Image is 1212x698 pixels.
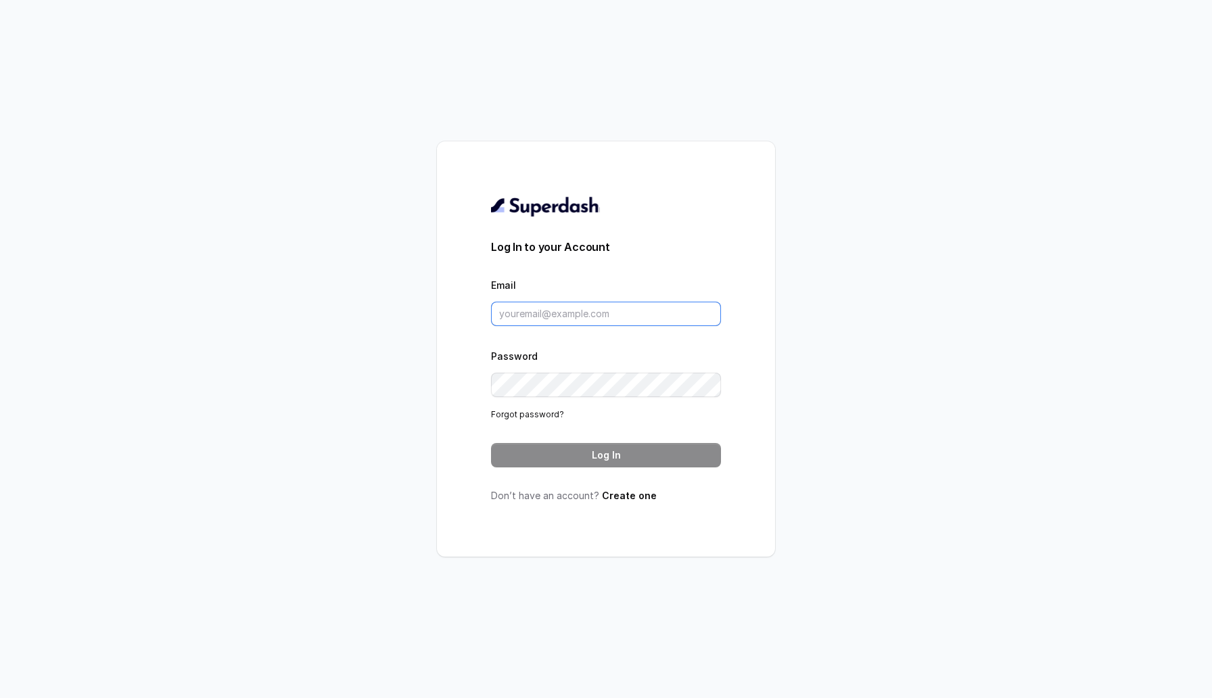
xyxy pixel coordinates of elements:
[602,490,657,501] a: Create one
[491,489,721,503] p: Don’t have an account?
[491,443,721,467] button: Log In
[491,350,538,362] label: Password
[491,409,564,419] a: Forgot password?
[491,279,516,291] label: Email
[491,195,600,217] img: light.svg
[491,239,721,255] h3: Log In to your Account
[491,302,721,326] input: youremail@example.com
